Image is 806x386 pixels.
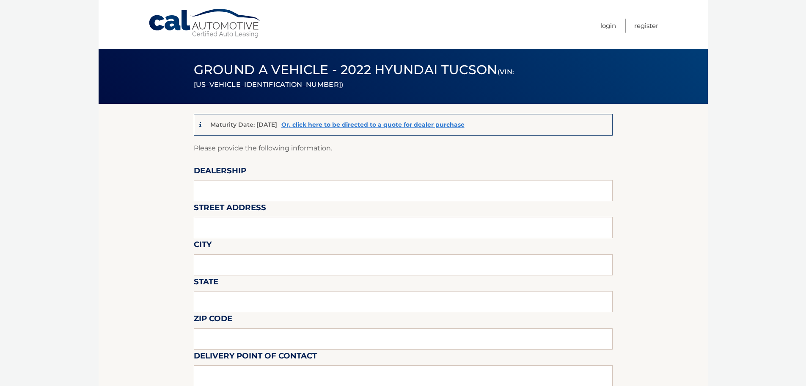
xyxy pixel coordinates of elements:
[148,8,262,39] a: Cal Automotive
[194,238,212,254] label: City
[194,201,266,217] label: Street Address
[634,19,658,33] a: Register
[194,312,232,328] label: Zip Code
[194,350,317,365] label: Delivery Point of Contact
[210,121,277,128] p: Maturity Date: [DATE]
[281,121,465,128] a: Or, click here to be directed to a quote for dealer purchase
[194,164,246,180] label: Dealership
[194,62,514,90] span: Ground a Vehicle - 2022 Hyundai TUCSON
[600,19,616,33] a: Login
[194,275,218,291] label: State
[194,142,613,154] p: Please provide the following information.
